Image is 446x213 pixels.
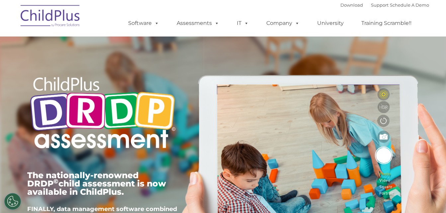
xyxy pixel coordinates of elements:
a: Support [371,2,389,8]
a: Company [260,17,306,30]
a: Software [122,17,166,30]
a: IT [230,17,255,30]
span: The nationally-renowned DRDP child assessment is now available in ChildPlus. [27,170,166,197]
a: Assessments [170,17,226,30]
img: ChildPlus by Procare Solutions [17,0,84,34]
img: Copyright - DRDP Logo Light [27,68,178,160]
a: Download [340,2,363,8]
a: Training Scramble!! [355,17,418,30]
a: University [311,17,350,30]
font: | [340,2,429,8]
button: Cookies Settings [4,193,21,210]
a: Schedule A Demo [390,2,429,8]
sup: © [53,177,58,185]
